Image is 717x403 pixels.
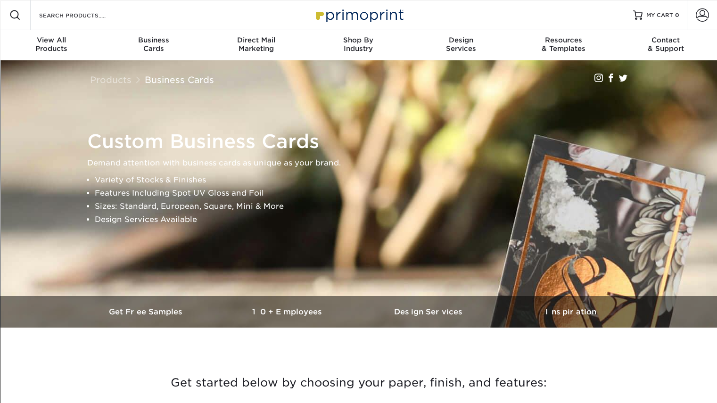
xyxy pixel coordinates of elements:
[675,12,679,18] span: 0
[646,11,673,19] span: MY CART
[95,173,639,187] li: Variety of Stocks & Finishes
[95,187,639,200] li: Features Including Spot UV Gloss and Foil
[312,5,406,25] img: Primoprint
[500,307,642,316] h3: Inspiration
[512,36,614,44] span: Resources
[307,30,410,60] a: Shop ByIndustry
[95,200,639,213] li: Sizes: Standard, European, Square, Mini & More
[615,36,717,44] span: Contact
[512,30,614,60] a: Resources& Templates
[615,36,717,53] div: & Support
[145,74,214,85] a: Business Cards
[410,30,512,60] a: DesignServices
[87,130,639,153] h1: Custom Business Cards
[87,156,639,170] p: Demand attention with business cards as unique as your brand.
[205,36,307,53] div: Marketing
[76,296,217,328] a: Get Free Samples
[95,213,639,226] li: Design Services Available
[102,30,205,60] a: BusinessCards
[102,36,205,53] div: Cards
[307,36,410,53] div: Industry
[102,36,205,44] span: Business
[76,307,217,316] h3: Get Free Samples
[410,36,512,53] div: Services
[307,36,410,44] span: Shop By
[615,30,717,60] a: Contact& Support
[359,296,500,328] a: Design Services
[205,30,307,60] a: Direct MailMarketing
[90,74,132,85] a: Products
[205,36,307,44] span: Direct Mail
[512,36,614,53] div: & Templates
[217,296,359,328] a: 10+ Employees
[217,307,359,316] h3: 10+ Employees
[359,307,500,316] h3: Design Services
[500,296,642,328] a: Inspiration
[38,9,130,21] input: SEARCH PRODUCTS.....
[410,36,512,44] span: Design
